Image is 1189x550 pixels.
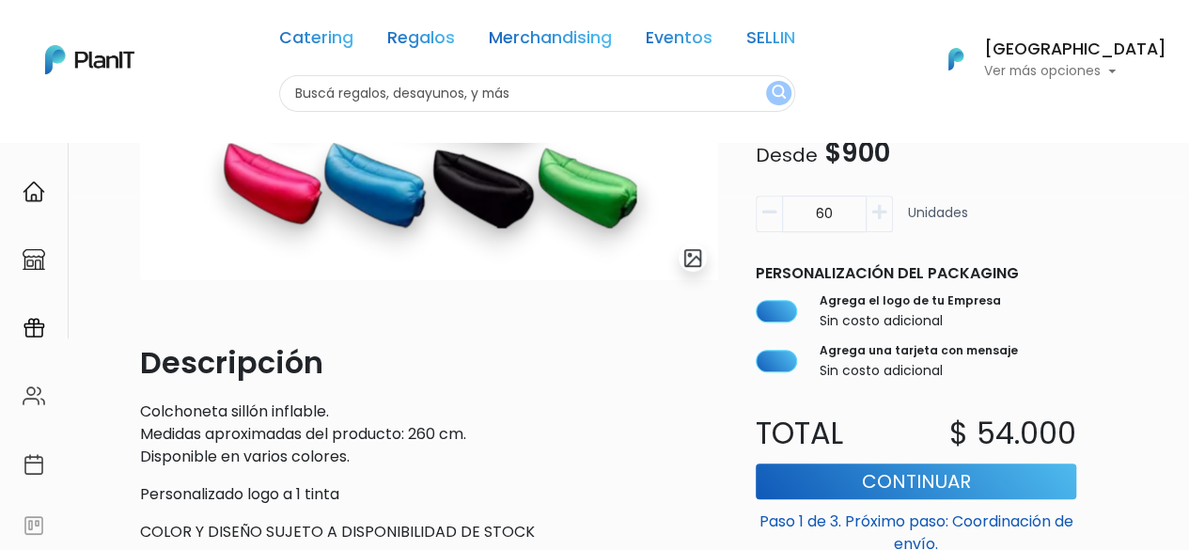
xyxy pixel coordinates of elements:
[744,411,916,456] p: Total
[820,292,1001,309] label: Agrega el logo de tu Empresa
[23,385,45,407] img: people-662611757002400ad9ed0e3c099ab2801c6687ba6c219adb57efc949bc21e19d.svg
[23,453,45,476] img: calendar-87d922413cdce8b2cf7b7f5f62616a5cf9e4887200fb71536465627b3292af00.svg
[279,30,353,53] a: Catering
[23,181,45,203] img: home-e721727adea9d79c4d83392d1f703f7f8bce08238fde08b1acbfd93340b81755.svg
[984,65,1166,78] p: Ver más opciones
[23,317,45,339] img: campaigns-02234683943229c281be62815700db0a1741e53638e28bf9629b52c665b00959.svg
[949,411,1076,456] p: $ 54.000
[935,39,977,80] img: PlanIt Logo
[140,401,718,468] p: Colchoneta sillón inflable. Medidas aproximadas del producto: 260 cm. Disponible en varios colores.
[820,361,1018,381] p: Sin costo adicional
[820,311,1001,331] p: Sin costo adicional
[908,204,968,241] p: Unidades
[756,464,1076,499] button: Continuar
[984,41,1166,58] h6: [GEOGRAPHIC_DATA]
[756,143,818,169] span: Desde
[140,340,718,385] p: Descripción
[824,135,890,172] span: $900
[489,30,612,53] a: Merchandising
[820,342,1018,359] label: Agrega una tarjeta con mensaje
[387,30,455,53] a: Regalos
[23,248,45,271] img: marketplace-4ceaa7011d94191e9ded77b95e3339b90024bf715f7c57f8cf31f2d8c509eaba.svg
[45,45,134,74] img: PlanIt Logo
[279,75,795,112] input: Buscá regalos, desayunos, y más
[682,247,704,269] img: gallery-light
[924,35,1166,84] button: PlanIt Logo [GEOGRAPHIC_DATA] Ver más opciones
[140,483,718,506] p: Personalizado logo a 1 tinta
[140,521,718,543] p: COLOR Y DISEÑO SUJETO A DISPONIBILIDAD DE STOCK
[746,30,795,53] a: SELLIN
[772,85,786,102] img: search_button-432b6d5273f82d61273b3651a40e1bd1b912527efae98b1b7a1b2c0702e16a8d.svg
[646,30,712,53] a: Eventos
[756,262,1076,285] p: Personalización del packaging
[23,514,45,537] img: feedback-78b5a0c8f98aac82b08bfc38622c3050aee476f2c9584af64705fc4e61158814.svg
[97,18,271,55] div: ¿Necesitás ayuda?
